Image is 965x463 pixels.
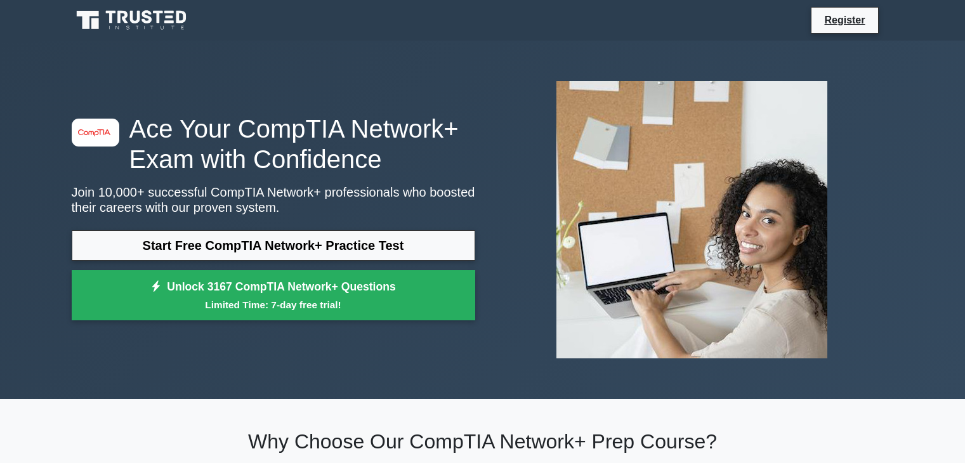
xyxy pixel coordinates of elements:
p: Join 10,000+ successful CompTIA Network+ professionals who boosted their careers with our proven ... [72,185,475,215]
a: Unlock 3167 CompTIA Network+ QuestionsLimited Time: 7-day free trial! [72,270,475,321]
h2: Why Choose Our CompTIA Network+ Prep Course? [72,429,894,453]
a: Register [817,12,872,28]
small: Limited Time: 7-day free trial! [88,297,459,312]
a: Start Free CompTIA Network+ Practice Test [72,230,475,261]
h1: Ace Your CompTIA Network+ Exam with Confidence [72,114,475,174]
